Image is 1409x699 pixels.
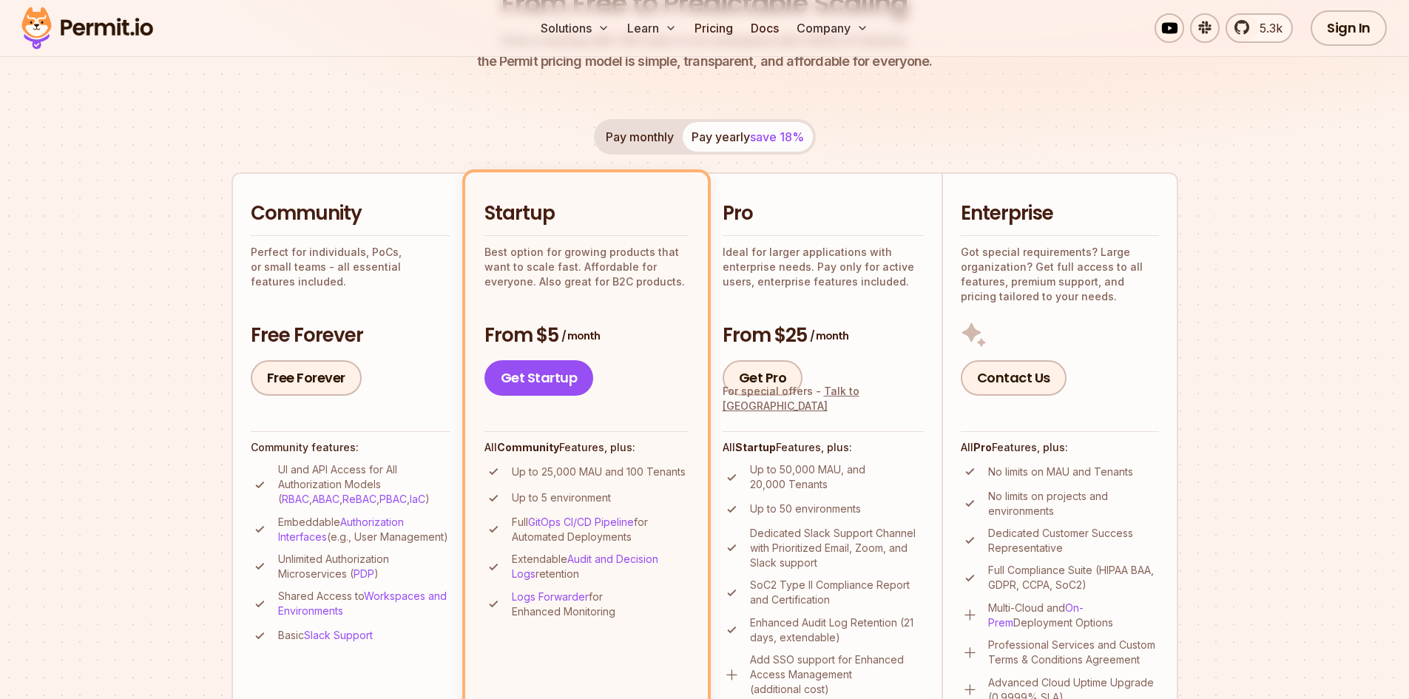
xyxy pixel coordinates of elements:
[988,638,1159,667] p: Professional Services and Custom Terms & Conditions Agreement
[278,462,450,507] p: UI and API Access for All Authorization Models ( , , , , )
[621,13,683,43] button: Learn
[484,323,689,349] h3: From $5
[528,516,634,528] a: GitOps CI/CD Pipeline
[988,601,1159,630] p: Multi-Cloud and Deployment Options
[723,360,803,396] a: Get Pro
[15,3,160,53] img: Permit logo
[973,441,992,453] strong: Pro
[278,552,450,581] p: Unlimited Authorization Microservices ( )
[988,563,1159,592] p: Full Compliance Suite (HIPAA BAA, GDPR, CCPA, SoC2)
[791,13,874,43] button: Company
[961,440,1159,455] h4: All Features, plus:
[251,360,362,396] a: Free Forever
[1311,10,1387,46] a: Sign In
[484,200,689,227] h2: Startup
[282,493,309,505] a: RBAC
[278,589,450,618] p: Shared Access to
[745,13,785,43] a: Docs
[961,245,1159,304] p: Got special requirements? Large organization? Get full access to all features, premium support, a...
[961,360,1067,396] a: Contact Us
[512,552,689,581] p: Extendable retention
[723,323,924,349] h3: From $25
[278,516,404,543] a: Authorization Interfaces
[251,200,450,227] h2: Community
[512,590,689,619] p: for Enhanced Monitoring
[278,628,373,643] p: Basic
[1251,19,1283,37] span: 5.3k
[597,122,683,152] button: Pay monthly
[689,13,739,43] a: Pricing
[750,526,924,570] p: Dedicated Slack Support Channel with Prioritized Email, Zoom, and Slack support
[1226,13,1293,43] a: 5.3k
[304,629,373,641] a: Slack Support
[512,465,686,479] p: Up to 25,000 MAU and 100 Tenants
[379,493,407,505] a: PBAC
[723,384,924,413] div: For special offers -
[750,652,924,697] p: Add SSO support for Enhanced Access Management (additional cost)
[988,465,1133,479] p: No limits on MAU and Tenants
[750,462,924,492] p: Up to 50,000 MAU, and 20,000 Tenants
[810,328,848,343] span: / month
[961,200,1159,227] h2: Enterprise
[278,515,450,544] p: Embeddable (e.g., User Management)
[497,441,559,453] strong: Community
[484,360,594,396] a: Get Startup
[342,493,376,505] a: ReBAC
[723,245,924,289] p: Ideal for larger applications with enterprise needs. Pay only for active users, enterprise featur...
[723,440,924,455] h4: All Features, plus:
[988,489,1159,519] p: No limits on projects and environments
[251,323,450,349] h3: Free Forever
[750,502,861,516] p: Up to 50 environments
[354,567,374,580] a: PDP
[988,601,1084,629] a: On-Prem
[512,590,589,603] a: Logs Forwarder
[535,13,615,43] button: Solutions
[484,440,689,455] h4: All Features, plus:
[750,615,924,645] p: Enhanced Audit Log Retention (21 days, extendable)
[251,245,450,289] p: Perfect for individuals, PoCs, or small teams - all essential features included.
[750,578,924,607] p: SoC2 Type II Compliance Report and Certification
[561,328,600,343] span: / month
[723,200,924,227] h2: Pro
[735,441,776,453] strong: Startup
[251,440,450,455] h4: Community features:
[410,493,425,505] a: IaC
[484,245,689,289] p: Best option for growing products that want to scale fast. Affordable for everyone. Also great for...
[312,493,339,505] a: ABAC
[512,490,611,505] p: Up to 5 environment
[512,515,689,544] p: Full for Automated Deployments
[988,526,1159,556] p: Dedicated Customer Success Representative
[512,553,658,580] a: Audit and Decision Logs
